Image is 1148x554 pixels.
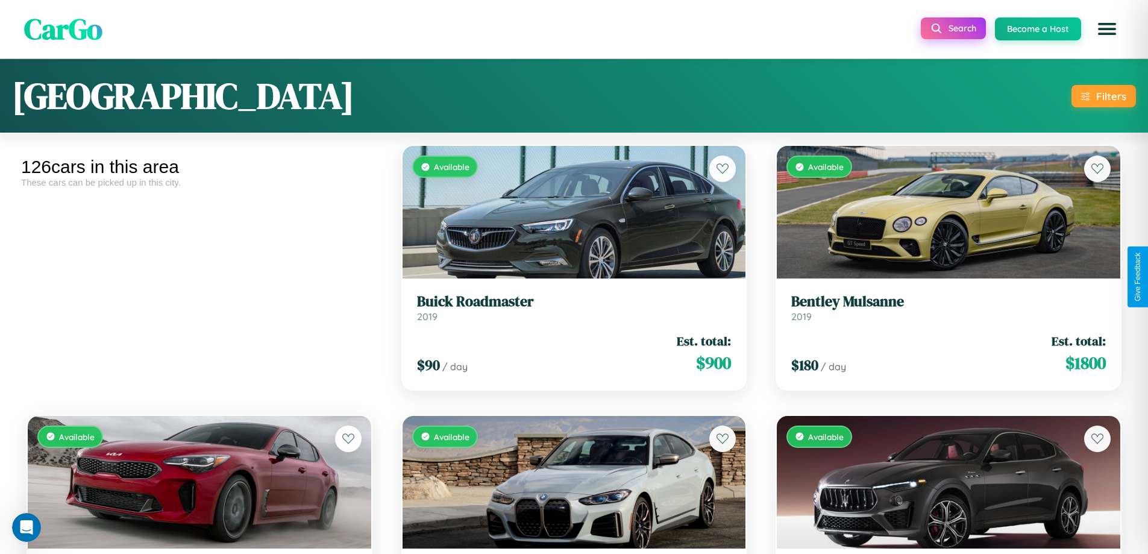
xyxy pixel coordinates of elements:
span: CarGo [24,9,102,49]
div: Filters [1096,90,1126,102]
h1: [GEOGRAPHIC_DATA] [12,71,354,121]
span: / day [442,360,468,373]
button: Become a Host [995,17,1081,40]
span: / day [821,360,846,373]
span: Available [808,162,844,172]
h3: Buick Roadmaster [417,293,732,310]
span: Search [949,23,976,34]
iframe: Intercom live chat [12,513,41,542]
div: These cars can be picked up in this city. [21,177,378,187]
span: Est. total: [677,332,731,350]
span: $ 1800 [1065,351,1106,375]
span: $ 180 [791,355,818,375]
div: Give Feedback [1134,253,1142,301]
div: 126 cars in this area [21,157,378,177]
span: Available [434,162,469,172]
span: 2019 [417,310,438,323]
button: Search [921,17,986,39]
span: Available [808,432,844,442]
span: 2019 [791,310,812,323]
h3: Bentley Mulsanne [791,293,1106,310]
a: Buick Roadmaster2019 [417,293,732,323]
button: Open menu [1090,12,1124,46]
span: Available [59,432,95,442]
span: Est. total: [1052,332,1106,350]
a: Bentley Mulsanne2019 [791,293,1106,323]
button: Filters [1071,85,1136,107]
span: $ 900 [696,351,731,375]
span: Available [434,432,469,442]
span: $ 90 [417,355,440,375]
